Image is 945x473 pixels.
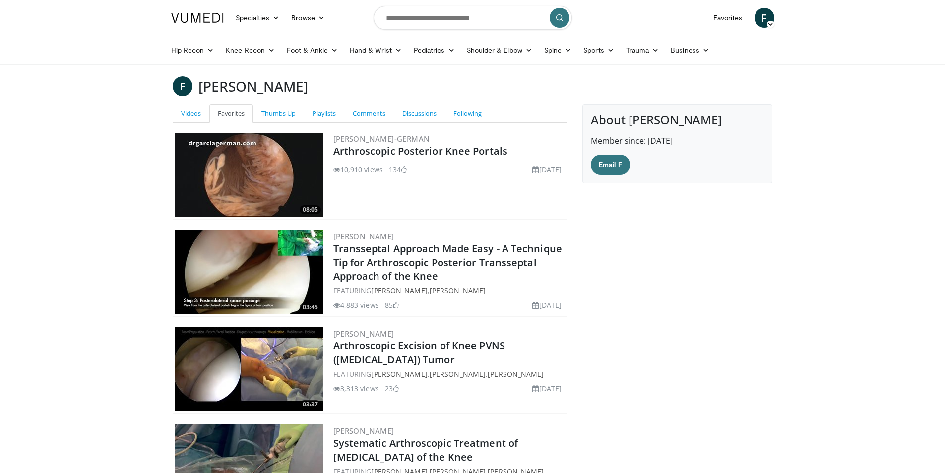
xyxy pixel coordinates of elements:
[333,426,394,436] a: [PERSON_NAME]
[300,303,321,312] span: 03:45
[230,8,286,28] a: Specialties
[175,327,323,411] a: 03:37
[175,133,323,217] a: 08:05
[371,286,427,295] a: [PERSON_NAME]
[285,8,331,28] a: Browse
[538,40,577,60] a: Spine
[577,40,620,60] a: Sports
[333,436,518,464] a: Systematic Arthroscopic Treatment of [MEDICAL_DATA] of the Knee
[333,231,394,241] a: [PERSON_NAME]
[389,164,407,175] li: 134
[445,104,490,123] a: Following
[175,133,323,217] img: 06234ec1-9449-4fdc-a1ec-369a50591d94.300x170_q85_crop-smart_upscale.jpg
[304,104,344,123] a: Playlists
[300,400,321,409] span: 03:37
[755,8,774,28] a: F
[333,329,394,338] a: [PERSON_NAME]
[333,285,566,296] div: FEATURING ,
[430,286,486,295] a: [PERSON_NAME]
[344,40,408,60] a: Hand & Wrist
[374,6,572,30] input: Search topics, interventions
[300,205,321,214] span: 08:05
[333,164,383,175] li: 10,910 views
[488,369,544,379] a: [PERSON_NAME]
[394,104,445,123] a: Discussions
[209,104,253,123] a: Favorites
[175,230,323,314] a: 03:45
[430,369,486,379] a: [PERSON_NAME]
[173,76,192,96] a: F
[220,40,281,60] a: Knee Recon
[665,40,715,60] a: Business
[333,144,508,158] a: Arthroscopic Posterior Knee Portals
[253,104,304,123] a: Thumbs Up
[175,327,323,411] img: 101e6dcf-4dcd-4ed2-9c31-32f1dceac4a6.300x170_q85_crop-smart_upscale.jpg
[461,40,538,60] a: Shoulder & Elbow
[333,300,379,310] li: 4,883 views
[333,134,430,144] a: [PERSON_NAME]-German
[532,164,562,175] li: [DATE]
[591,113,764,127] h4: About [PERSON_NAME]
[532,383,562,394] li: [DATE]
[344,104,394,123] a: Comments
[408,40,461,60] a: Pediatrics
[333,383,379,394] li: 3,313 views
[371,369,427,379] a: [PERSON_NAME]
[281,40,344,60] a: Foot & Ankle
[532,300,562,310] li: [DATE]
[591,155,630,175] a: Email F
[620,40,665,60] a: Trauma
[385,383,399,394] li: 23
[333,339,505,366] a: Arthroscopic Excision of Knee PVNS ([MEDICAL_DATA]) Tumor
[171,13,224,23] img: VuMedi Logo
[198,76,308,96] h3: [PERSON_NAME]
[173,104,209,123] a: Videos
[333,369,566,379] div: FEATURING , ,
[385,300,399,310] li: 85
[165,40,220,60] a: Hip Recon
[333,242,562,283] a: Transseptal Approach Made Easy - A Technique Tip for Arthroscopic Posterior Transseptal Approach ...
[591,135,764,147] p: Member since: [DATE]
[707,8,749,28] a: Favorites
[175,230,323,314] img: d88464db-1e3f-475b-9d37-80c843bae3dd.300x170_q85_crop-smart_upscale.jpg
